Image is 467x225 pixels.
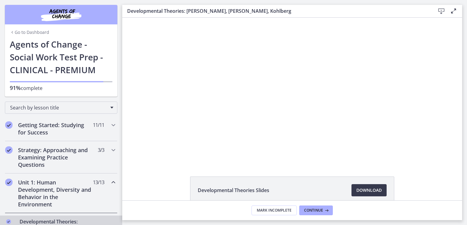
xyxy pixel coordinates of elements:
i: Completed [5,146,13,154]
h3: Developmental Theories: [PERSON_NAME], [PERSON_NAME], Kohlberg [127,7,425,15]
div: Search by lesson title [5,102,117,114]
i: Completed [5,179,13,186]
span: 13 / 13 [93,179,104,186]
span: 11 / 11 [93,121,104,129]
span: Mark Incomplete [257,208,292,213]
span: 91% [10,84,21,91]
p: complete [10,84,112,92]
h2: Getting Started: Studying for Success [18,121,93,136]
i: Completed [6,219,11,224]
a: Go to Dashboard [10,29,49,35]
h2: Unit 1: Human Development, Diversity and Behavior in the Environment [18,179,93,208]
span: Continue [304,208,323,213]
i: Completed [5,121,13,129]
button: Mark Incomplete [252,205,297,215]
h2: Strategy: Approaching and Examining Practice Questions [18,146,93,168]
button: Continue [299,205,333,215]
h1: Agents of Change - Social Work Test Prep - CLINICAL - PREMIUM [10,38,112,76]
span: 3 / 3 [98,146,104,154]
span: Search by lesson title [10,104,107,111]
span: Download [356,187,382,194]
a: Download [351,184,387,196]
img: Agents of Change [24,7,98,22]
span: Developmental Theories Slides [198,187,269,194]
iframe: Video Lesson [122,18,462,162]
